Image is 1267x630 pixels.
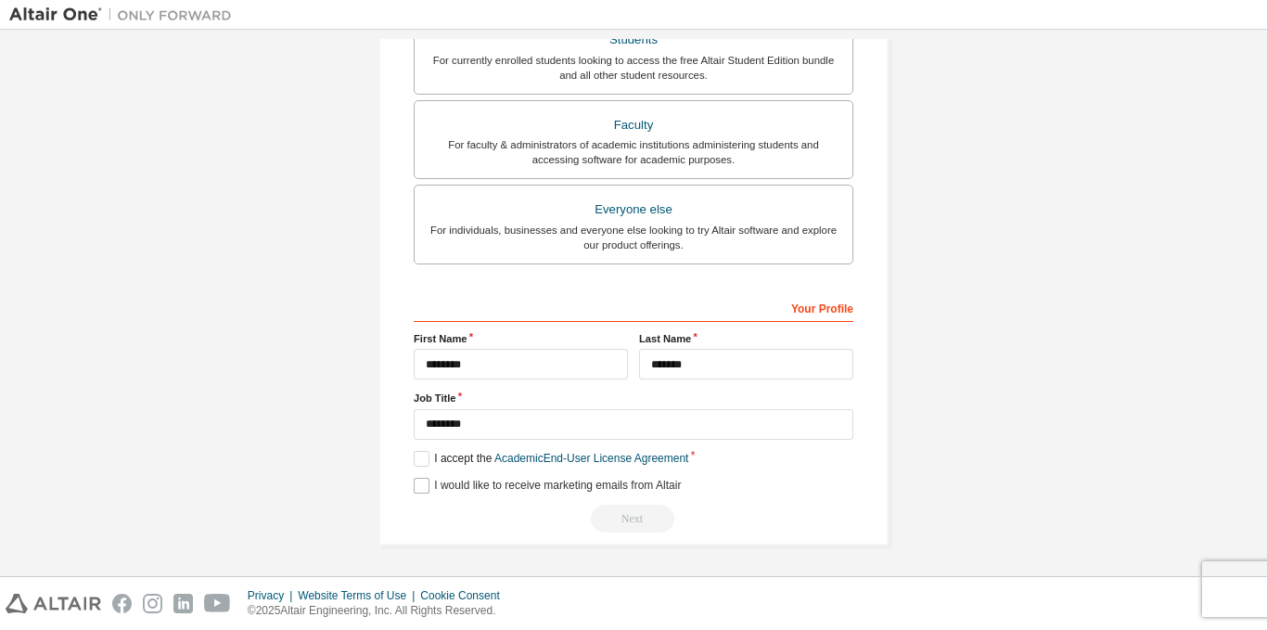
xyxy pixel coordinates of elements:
[494,452,688,465] a: Academic End-User License Agreement
[414,331,628,346] label: First Name
[426,53,841,83] div: For currently enrolled students looking to access the free Altair Student Edition bundle and all ...
[248,603,511,619] p: © 2025 Altair Engineering, Inc. All Rights Reserved.
[426,27,841,53] div: Students
[414,478,681,494] label: I would like to receive marketing emails from Altair
[173,594,193,613] img: linkedin.svg
[143,594,162,613] img: instagram.svg
[414,505,853,533] div: Email already exists
[420,588,510,603] div: Cookie Consent
[9,6,241,24] img: Altair One
[204,594,231,613] img: youtube.svg
[414,451,688,467] label: I accept the
[6,594,101,613] img: altair_logo.svg
[112,594,132,613] img: facebook.svg
[248,588,298,603] div: Privacy
[639,331,853,346] label: Last Name
[426,223,841,252] div: For individuals, businesses and everyone else looking to try Altair software and explore our prod...
[426,197,841,223] div: Everyone else
[426,112,841,138] div: Faculty
[426,137,841,167] div: For faculty & administrators of academic institutions administering students and accessing softwa...
[414,391,853,405] label: Job Title
[298,588,420,603] div: Website Terms of Use
[414,292,853,322] div: Your Profile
